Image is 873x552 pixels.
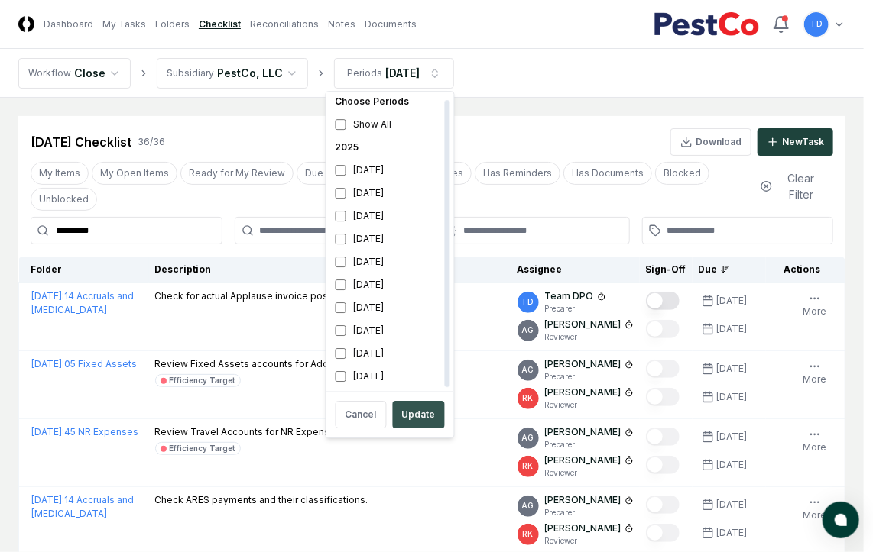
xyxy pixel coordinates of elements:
button: Cancel [336,401,387,428]
div: 2025 [329,136,451,159]
div: Choose Periods [329,90,451,113]
div: [DATE] [329,159,451,182]
div: Show All [329,113,451,136]
div: [DATE] [329,365,451,388]
div: [DATE] [329,205,451,228]
div: [DATE] [329,296,451,319]
div: [DATE] [329,319,451,342]
div: [DATE] [329,273,451,296]
button: Update [393,401,445,428]
div: [DATE] [329,182,451,205]
div: [DATE] [329,342,451,365]
div: [DATE] [329,228,451,250]
div: [DATE] [329,250,451,273]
